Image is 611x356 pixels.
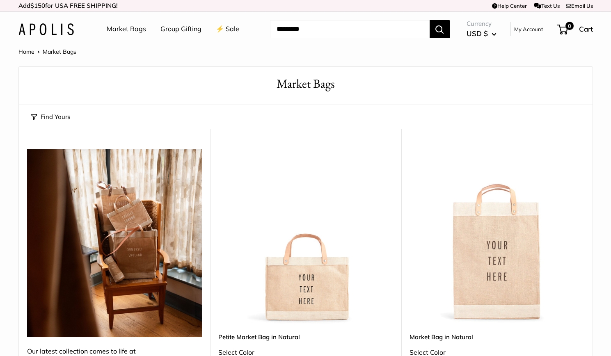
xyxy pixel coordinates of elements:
a: Group Gifting [160,23,201,35]
nav: Breadcrumb [18,46,76,57]
a: ⚡️ Sale [216,23,239,35]
span: $150 [30,2,45,9]
button: Find Yours [31,111,70,123]
img: Apolis [18,23,74,35]
a: Home [18,48,34,55]
a: Market Bag in NaturalMarket Bag in Natural [410,149,584,324]
button: Search [430,20,450,38]
a: 0 Cart [558,23,593,36]
span: Cart [579,25,593,33]
img: Market Bag in Natural [410,149,584,324]
a: Petite Market Bag in NaturalPetite Market Bag in Natural [218,149,393,324]
h1: Market Bags [31,75,580,93]
a: Email Us [566,2,593,9]
a: My Account [514,24,543,34]
img: Petite Market Bag in Natural [218,149,393,324]
a: Text Us [534,2,559,9]
span: Currency [467,18,497,30]
a: Petite Market Bag in Natural [218,332,393,342]
a: Market Bags [107,23,146,35]
button: USD $ [467,27,497,40]
a: Help Center [492,2,527,9]
img: Our latest collection comes to life at UK's Estelle Manor, where winter mornings glow and the hol... [27,149,202,337]
span: USD $ [467,29,488,38]
span: Market Bags [43,48,76,55]
span: 0 [565,22,573,30]
input: Search... [270,20,430,38]
a: Market Bag in Natural [410,332,584,342]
